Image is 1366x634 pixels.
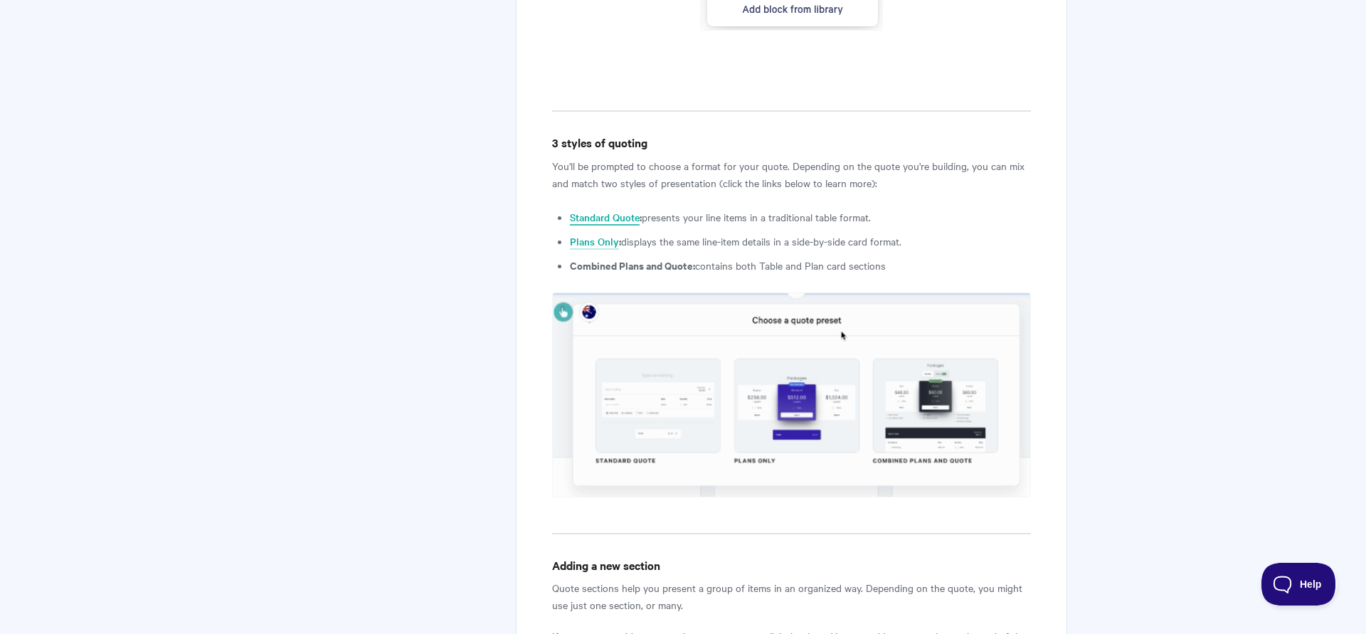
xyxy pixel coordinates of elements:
img: file-iUD15ntJkS.png [552,292,1031,497]
li: presents your line items in a traditional table format. [570,208,1031,226]
p: You'll be prompted to choose a format for your quote. Depending on the quote you're building, you... [552,157,1031,191]
p: Quote sections help you present a group of items in an organized way. Depending on the quote, you... [552,579,1031,613]
h4: 3 styles of quoting [552,134,1031,152]
a: Plans Only [570,234,619,250]
strong: : [640,209,642,224]
h4: Adding a new section [552,556,1031,574]
iframe: Toggle Customer Support [1261,563,1338,606]
li: displays the same line-item details in a side-by-side card format. [570,233,1031,250]
strong: Combined Plans and Quote: [570,258,695,273]
li: contains both Table and Plan card sections [570,257,1031,274]
a: Standard Quote [570,210,640,226]
strong: : [619,233,621,248]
